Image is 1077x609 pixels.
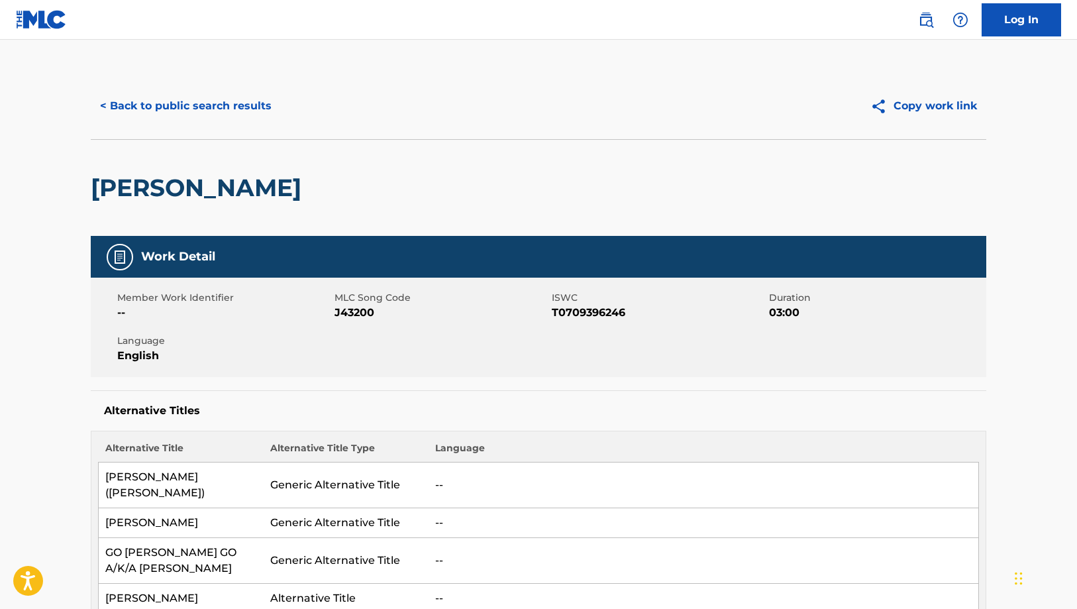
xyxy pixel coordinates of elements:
[982,3,1061,36] a: Log In
[91,173,308,203] h2: [PERSON_NAME]
[334,305,548,321] span: J43200
[334,291,548,305] span: MLC Song Code
[117,334,331,348] span: Language
[112,249,128,265] img: Work Detail
[429,441,979,463] th: Language
[769,305,983,321] span: 03:00
[264,508,429,538] td: Generic Alternative Title
[552,305,766,321] span: T0709396246
[429,538,979,584] td: --
[913,7,939,33] a: Public Search
[104,404,973,417] h5: Alternative Titles
[1011,545,1077,609] iframe: Chat Widget
[861,89,986,123] button: Copy work link
[264,463,429,508] td: Generic Alternative Title
[870,98,894,115] img: Copy work link
[952,12,968,28] img: help
[769,291,983,305] span: Duration
[429,508,979,538] td: --
[918,12,934,28] img: search
[16,10,67,29] img: MLC Logo
[264,538,429,584] td: Generic Alternative Title
[117,348,331,364] span: English
[1015,559,1023,598] div: Drag
[99,508,264,538] td: [PERSON_NAME]
[99,441,264,463] th: Alternative Title
[429,463,979,508] td: --
[91,89,281,123] button: < Back to public search results
[552,291,766,305] span: ISWC
[1040,402,1077,508] iframe: Resource Center
[99,463,264,508] td: [PERSON_NAME] ([PERSON_NAME])
[264,441,429,463] th: Alternative Title Type
[117,305,331,321] span: --
[947,7,974,33] div: Help
[99,538,264,584] td: GO [PERSON_NAME] GO A/K/A [PERSON_NAME]
[141,249,215,264] h5: Work Detail
[117,291,331,305] span: Member Work Identifier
